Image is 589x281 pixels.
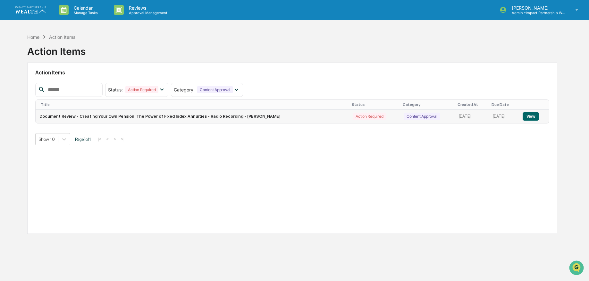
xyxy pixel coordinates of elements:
[507,5,566,11] p: [PERSON_NAME]
[6,94,12,99] div: 🔎
[27,34,39,40] div: Home
[64,109,78,114] span: Pylon
[197,86,233,93] div: Content Approval
[22,55,81,61] div: We're available if you need us!
[96,136,103,142] button: |<
[523,114,539,119] a: View
[53,81,80,87] span: Attestations
[6,81,12,87] div: 🖐️
[404,113,440,120] div: Content Approval
[568,260,586,277] iframe: Open customer support
[4,90,43,102] a: 🔎Data Lookup
[108,87,123,92] span: Status :
[35,70,549,76] h2: Action Items
[489,110,519,123] td: [DATE]
[6,49,18,61] img: 1746055101610-c473b297-6a78-478c-a979-82029cc54cd1
[403,102,452,107] div: Category
[15,6,46,13] img: logo
[27,40,86,57] div: Action Items
[69,11,101,15] p: Manage Tasks
[49,34,75,40] div: Action Items
[6,13,117,24] p: How can we help?
[455,110,489,123] td: [DATE]
[112,136,118,142] button: >
[104,136,111,142] button: <
[353,113,386,120] div: Action Required
[44,78,82,90] a: 🗄️Attestations
[352,102,398,107] div: Status
[124,11,171,15] p: Approval Management
[75,137,91,142] span: Page 1 of 1
[119,136,126,142] button: >|
[523,112,539,121] button: View
[45,108,78,114] a: Powered byPylon
[13,81,41,87] span: Preclearance
[4,78,44,90] a: 🖐️Preclearance
[13,93,40,99] span: Data Lookup
[36,110,349,123] td: Document Review - Creating Your Own Pension: The Power of Fixed Index Annuities - Radio Recording...
[458,102,486,107] div: Created At
[174,87,195,92] span: Category :
[41,102,347,107] div: Title
[109,51,117,59] button: Start new chat
[124,5,171,11] p: Reviews
[125,86,158,93] div: Action Required
[22,49,105,55] div: Start new chat
[507,11,566,15] p: Admin • Impact Partnership Wealth
[492,102,516,107] div: Due Date
[46,81,52,87] div: 🗄️
[69,5,101,11] p: Calendar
